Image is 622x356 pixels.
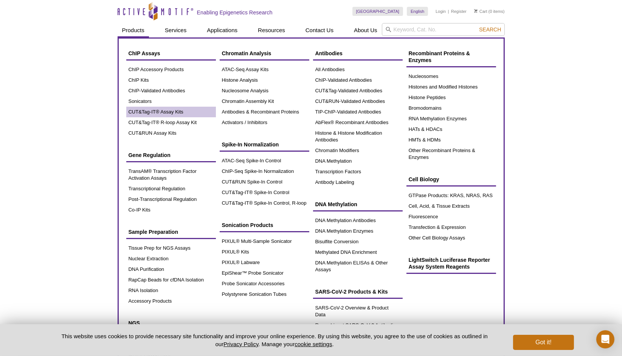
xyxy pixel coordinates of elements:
a: RNA Methylation Enzymes [406,113,496,124]
a: Applications [202,23,242,37]
a: Co-IP Kits [126,205,216,215]
span: Cell Biology [409,176,439,182]
a: LightSwitch Luciferase Reporter Assay System Reagents [406,253,496,274]
a: CUT&RUN Assay Kits [126,128,216,138]
a: Other Cell Biology Assays [406,233,496,243]
a: Methylated DNA Enrichment [313,247,403,258]
a: RapCap Beads for cfDNA Isolation [126,275,216,285]
a: HATs & HDACs [406,124,496,135]
p: This website uses cookies to provide necessary site functionality and improve your online experie... [48,332,501,348]
a: Gene Regulation [126,148,216,162]
a: Register [451,9,467,14]
a: ChIP Accessory Products [126,64,216,75]
span: Sonication Products [222,222,273,228]
a: Bisulfite Conversion [313,236,403,247]
a: PIXUL® Labware [220,257,309,268]
a: Products [118,23,149,37]
span: Spike-In Normalization [222,141,279,148]
a: Privacy Policy [223,341,258,347]
a: DNA Methylation [313,197,403,211]
a: DNA Methylation Antibodies [313,215,403,226]
a: Transcriptional Regulation [126,183,216,194]
a: Post-Transcriptional Regulation [126,194,216,205]
a: CUT&RUN Spike-In Control [220,177,309,187]
a: ChIP-Seq Spike-In Normalization [220,166,309,177]
span: Search [479,26,501,33]
a: DNA Methylation Enzymes [313,226,403,236]
a: CUT&Tag-IT® Assay Kits [126,107,216,117]
a: Resources [253,23,290,37]
a: Fluorescence [406,211,496,222]
span: NGS [129,320,140,326]
a: [GEOGRAPHIC_DATA] [352,7,403,16]
a: Chromatin Analysis [220,46,309,61]
a: GTPase Products: KRAS, NRAS, RAS [406,190,496,201]
a: Cell, Acid, & Tissue Extracts [406,201,496,211]
a: Histone Peptides [406,92,496,103]
a: CUT&Tag-IT® Spike-In Control, R-loop [220,198,309,208]
span: DNA Methylation [315,201,357,207]
a: CUT&RUN-Validated Antibodies [313,96,403,107]
a: Login [436,9,446,14]
li: | [448,7,449,16]
a: TransAM® Transcription Factor Activation Assays [126,166,216,183]
button: cookie settings [295,341,332,347]
a: NGS [126,316,216,330]
li: (0 items) [474,7,505,16]
img: Your Cart [474,9,478,13]
a: ChIP Kits [126,75,216,86]
a: Polystyrene Sonication Tubes [220,289,309,300]
span: Gene Regulation [129,152,171,158]
button: Got it! [513,335,574,350]
a: Activators / Inhibitors [220,117,309,128]
a: About Us [349,23,382,37]
a: Sample Preparation [126,225,216,239]
a: AbFlex® Recombinant Antibodies [313,117,403,128]
a: All Antibodies [313,64,403,75]
a: CUT&Tag-IT® Spike-In Control [220,187,309,198]
a: ATAC-Seq Assay Kits [220,64,309,75]
a: Antibodies & Recombinant Proteins [220,107,309,117]
a: English [407,7,428,16]
a: Sonicators [126,96,216,107]
a: Chromatin Modifiers [313,145,403,156]
a: CUT&Tag-IT® R-loop Assay Kit [126,117,216,128]
a: Nucleosomes [406,71,496,82]
a: PIXUL® Kits [220,247,309,257]
a: EpiShear™ Probe Sonicator [220,268,309,278]
a: Histones and Modified Histones [406,82,496,92]
a: Services [160,23,191,37]
button: Search [477,26,503,33]
a: Other Recombinant Proteins & Enzymes [406,145,496,163]
a: ATAC-Seq Spike-In Control [220,155,309,166]
a: Antibody Labeling [313,177,403,188]
div: Open Intercom Messenger [596,330,614,348]
a: Recombinant Proteins & Enzymes [406,46,496,67]
a: RNA Isolation [126,285,216,296]
span: SARS-CoV-2 Products & Kits [315,289,388,295]
a: CUT&Tag-Validated Antibodies [313,86,403,96]
input: Keyword, Cat. No. [382,23,505,36]
a: Nuclear Extraction [126,253,216,264]
a: Chromatin Assembly Kit [220,96,309,107]
span: LightSwitch Luciferase Reporter Assay System Reagents [409,257,490,270]
a: SARS-CoV-2 Overview & Product Data [313,303,403,320]
a: DNA Methylation [313,156,403,166]
a: ChIP-Validated Antibodies [313,75,403,86]
a: Transcription Factors [313,166,403,177]
a: DNA Purification [126,264,216,275]
span: ChIP Assays [129,50,160,56]
a: Probe Sonicator Accessories [220,278,309,289]
a: Bromodomains [406,103,496,113]
a: PIXUL® Multi-Sample Sonicator [220,236,309,247]
a: Histone Analysis [220,75,309,86]
h2: Enabling Epigenetics Research [197,9,273,16]
a: Spike-In Normalization [220,137,309,152]
a: ChIP-Validated Antibodies [126,86,216,96]
a: Cart [474,9,487,14]
a: DNA Methylation ELISAs & Other Assays [313,258,403,275]
a: Antibodies [313,46,403,61]
a: Histone & Histone Modification Antibodies [313,128,403,145]
span: Sample Preparation [129,229,178,235]
a: Contact Us [301,23,338,37]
